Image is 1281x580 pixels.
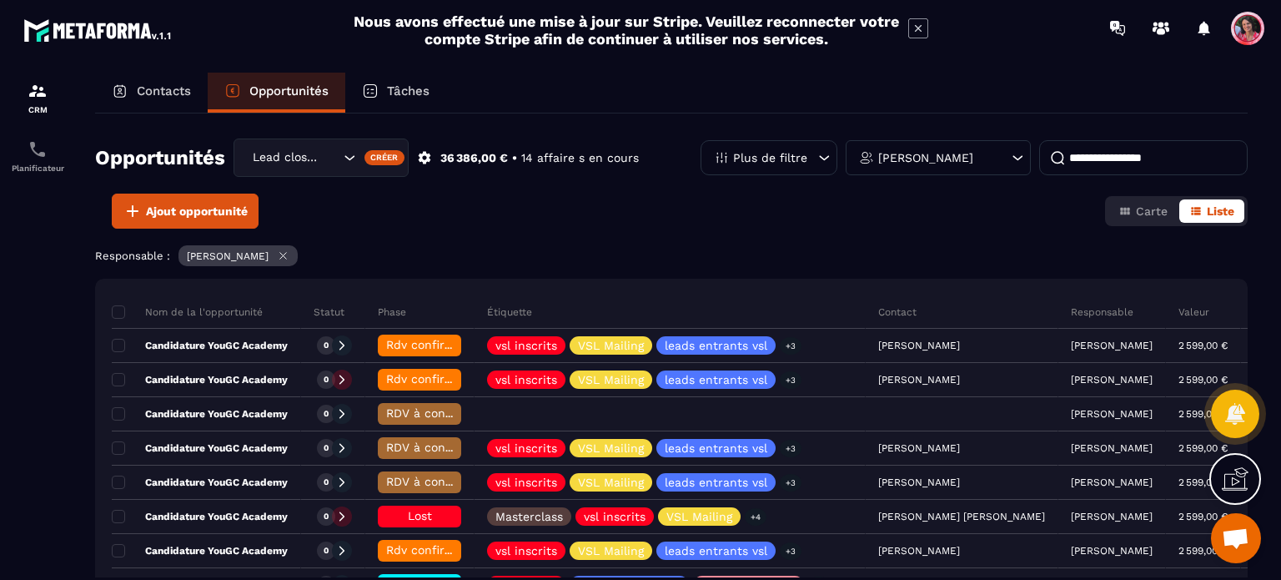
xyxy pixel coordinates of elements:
[95,250,170,262] p: Responsable :
[578,477,644,488] p: VSL Mailing
[386,338,480,351] span: Rdv confirmé ✅
[387,83,430,98] p: Tâches
[1211,513,1261,563] div: Ouvrir le chat
[584,511,646,522] p: vsl inscrits
[249,149,323,167] span: Lead closing
[1136,204,1168,218] span: Carte
[1178,374,1228,386] p: 2 599,00 €
[1178,477,1228,488] p: 2 599,00 €
[578,374,644,386] p: VSL Mailing
[780,337,801,355] p: +3
[521,150,639,166] p: 14 affaire s en cours
[512,150,517,166] p: •
[665,442,767,454] p: leads entrants vsl
[323,149,339,167] input: Search for option
[378,305,406,319] p: Phase
[1178,511,1228,522] p: 2 599,00 €
[112,476,288,489] p: Candidature YouGC Academy
[878,305,917,319] p: Contact
[4,68,71,127] a: formationformationCRM
[324,511,329,522] p: 0
[112,407,288,421] p: Candidature YouGC Academy
[495,374,557,386] p: vsl inscrits
[1178,408,1228,420] p: 2 599,00 €
[578,340,644,351] p: VSL Mailing
[1179,199,1244,223] button: Liste
[665,374,767,386] p: leads entrants vsl
[1071,408,1153,420] p: [PERSON_NAME]
[1178,442,1228,454] p: 2 599,00 €
[408,509,432,522] span: Lost
[112,339,288,352] p: Candidature YouGC Academy
[4,164,71,173] p: Planificateur
[780,542,801,560] p: +3
[665,340,767,351] p: leads entrants vsl
[249,83,329,98] p: Opportunités
[4,105,71,114] p: CRM
[95,73,208,113] a: Contacts
[780,371,801,389] p: +3
[487,305,532,319] p: Étiquette
[878,152,973,164] p: [PERSON_NAME]
[187,250,269,262] p: [PERSON_NAME]
[1071,340,1153,351] p: [PERSON_NAME]
[665,477,767,488] p: leads entrants vsl
[440,150,508,166] p: 36 386,00 €
[324,374,329,386] p: 0
[666,511,732,522] p: VSL Mailing
[386,372,480,386] span: Rdv confirmé ✅
[28,139,48,159] img: scheduler
[314,305,344,319] p: Statut
[1108,199,1178,223] button: Carte
[324,545,329,557] p: 0
[578,545,644,557] p: VSL Mailing
[345,73,446,113] a: Tâches
[1178,305,1209,319] p: Valeur
[733,152,807,164] p: Plus de filtre
[495,511,563,522] p: Masterclass
[112,373,288,386] p: Candidature YouGC Academy
[1178,545,1228,557] p: 2 599,00 €
[208,73,345,113] a: Opportunités
[495,545,557,557] p: vsl inscrits
[495,477,557,488] p: vsl inscrits
[1207,204,1234,218] span: Liste
[1071,374,1153,386] p: [PERSON_NAME]
[1071,477,1153,488] p: [PERSON_NAME]
[324,408,329,420] p: 0
[112,305,263,319] p: Nom de la l'opportunité
[745,508,766,526] p: +4
[137,83,191,98] p: Contacts
[495,340,557,351] p: vsl inscrits
[386,543,480,557] span: Rdv confirmé ✅
[364,150,405,165] div: Créer
[386,441,526,454] span: RDV à conf. A RAPPELER
[146,203,248,219] span: Ajout opportunité
[112,194,259,229] button: Ajout opportunité
[112,544,288,557] p: Candidature YouGC Academy
[1178,340,1228,351] p: 2 599,00 €
[4,127,71,185] a: schedulerschedulerPlanificateur
[578,442,644,454] p: VSL Mailing
[495,442,557,454] p: vsl inscrits
[353,13,900,48] h2: Nous avons effectué une mise à jour sur Stripe. Veuillez reconnecter votre compte Stripe afin de ...
[1071,442,1153,454] p: [PERSON_NAME]
[1071,305,1133,319] p: Responsable
[28,81,48,101] img: formation
[665,545,767,557] p: leads entrants vsl
[324,340,329,351] p: 0
[112,510,288,523] p: Candidature YouGC Academy
[95,141,225,174] h2: Opportunités
[386,475,526,488] span: RDV à conf. A RAPPELER
[23,15,173,45] img: logo
[780,474,801,492] p: +3
[1071,545,1153,557] p: [PERSON_NAME]
[112,441,288,455] p: Candidature YouGC Academy
[324,442,329,454] p: 0
[386,406,526,420] span: RDV à conf. A RAPPELER
[780,440,801,457] p: +3
[324,477,329,488] p: 0
[234,139,409,177] div: Search for option
[1071,511,1153,522] p: [PERSON_NAME]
